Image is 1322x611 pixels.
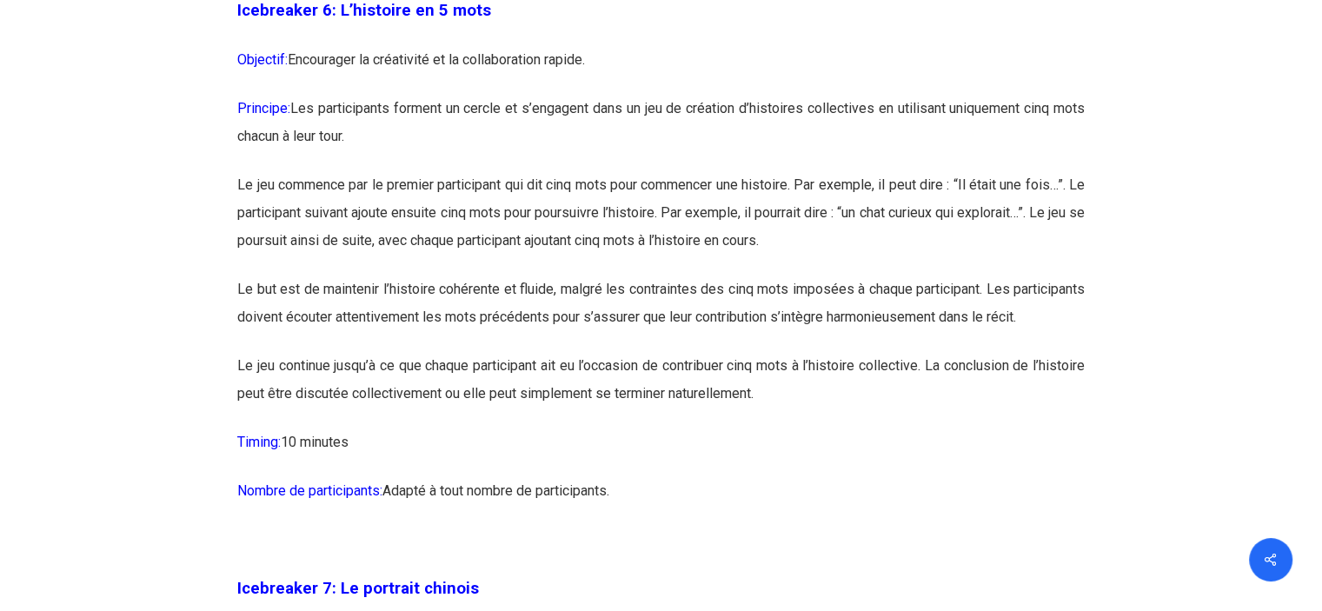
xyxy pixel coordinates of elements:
[237,46,1085,95] p: Encourager la créativité et la collaboration rapide.
[237,171,1085,276] p: Le jeu commence par le premier participant qui dit cinq mots pour commencer une histoire. Par exe...
[237,482,382,499] span: Nombre de participants:
[237,100,290,116] span: Principe:
[237,51,288,68] span: Objectif:
[237,95,1085,171] p: Les participants forment un cercle et s’engagent dans un jeu de création d’histoires collectives ...
[237,1,491,20] span: Icebreaker 6: L’histoire en 5 mots
[237,434,281,450] span: Timing:
[237,276,1085,352] p: Le but est de maintenir l’histoire cohérente et fluide, malgré les contraintes des cinq mots impo...
[237,352,1085,428] p: Le jeu continue jusqu’à ce que chaque participant ait eu l’occasion de contribuer cinq mots à l’h...
[237,428,1085,477] p: 10 minutes
[237,579,479,598] span: Icebreaker 7: Le portrait chinois
[237,477,1085,526] p: Adapté à tout nombre de participants.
